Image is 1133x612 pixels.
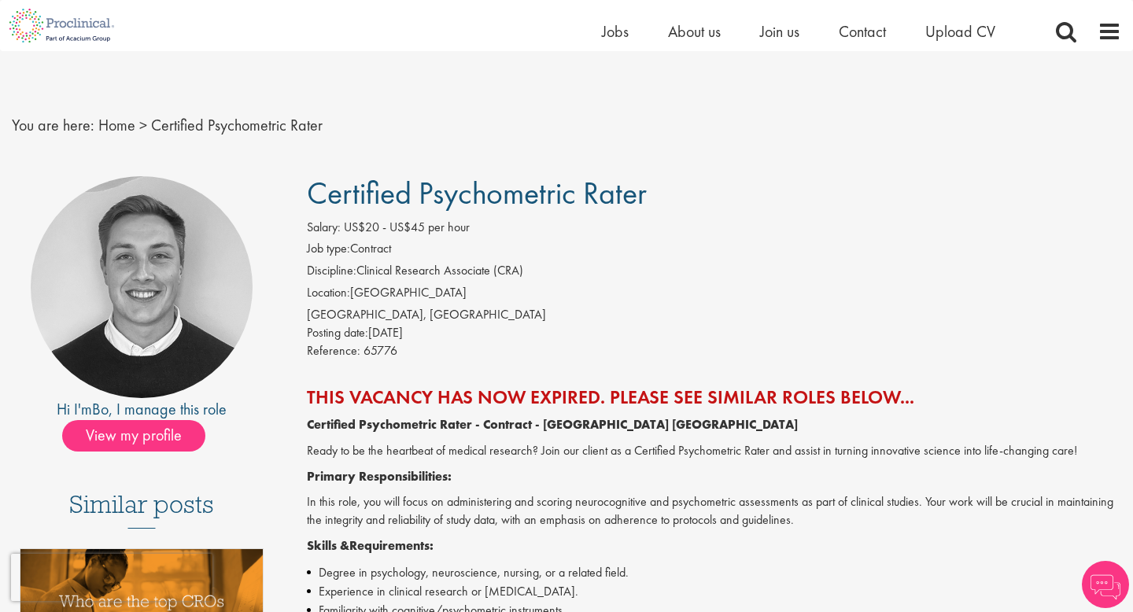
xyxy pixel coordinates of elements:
strong: Skills & [307,537,349,554]
strong: Primary Responsibilities: [307,468,452,485]
strong: Certified Psychometric Rater - Contract - [GEOGRAPHIC_DATA] [GEOGRAPHIC_DATA] [307,416,798,433]
img: imeage of recruiter Bo Forsen [31,176,253,398]
strong: Requirements: [349,537,434,554]
a: View my profile [62,423,221,444]
span: Certified Psychometric Rater [151,115,323,135]
div: [GEOGRAPHIC_DATA], [GEOGRAPHIC_DATA] [307,306,1121,324]
h2: This vacancy has now expired. Please see similar roles below... [307,387,1121,407]
a: About us [668,21,721,42]
a: Join us [760,21,799,42]
span: Certified Psychometric Rater [307,173,647,213]
li: [GEOGRAPHIC_DATA] [307,284,1121,306]
a: Contact [839,21,886,42]
li: Experience in clinical research or [MEDICAL_DATA]. [307,582,1121,601]
a: Bo [92,399,109,419]
p: Ready to be the heartbeat of medical research? Join our client as a Certified Psychometric Rater ... [307,442,1121,460]
span: You are here: [12,115,94,135]
div: [DATE] [307,324,1121,342]
li: Degree in psychology, neuroscience, nursing, or a related field. [307,563,1121,582]
li: Contract [307,240,1121,262]
label: Location: [307,284,350,302]
li: Clinical Research Associate (CRA) [307,262,1121,284]
h3: Similar posts [69,491,214,529]
label: Job type: [307,240,350,258]
span: US$20 - US$45 per hour [344,219,470,235]
iframe: reCAPTCHA [11,554,212,601]
img: Chatbot [1082,561,1129,608]
span: View my profile [62,420,205,452]
a: Jobs [602,21,629,42]
a: Upload CV [925,21,995,42]
div: Hi I'm , I manage this role [12,398,271,421]
span: Posting date: [307,324,368,341]
span: 65776 [364,342,397,359]
label: Salary: [307,219,341,237]
p: In this role, you will focus on administering and scoring neurocognitive and psychometric assessm... [307,493,1121,529]
span: > [139,115,147,135]
label: Reference: [307,342,360,360]
a: breadcrumb link [98,115,135,135]
label: Discipline: [307,262,356,280]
